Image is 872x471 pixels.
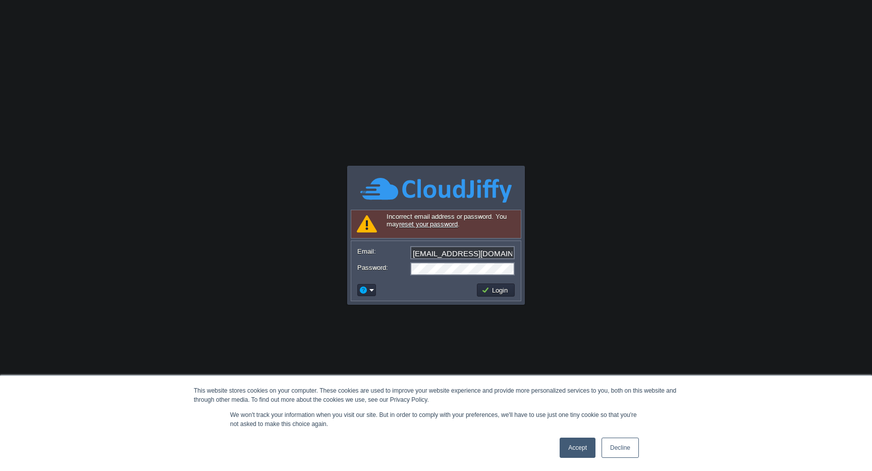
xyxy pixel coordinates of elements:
a: Accept [560,438,595,458]
label: Password: [357,262,409,273]
div: This website stores cookies on your computer. These cookies are used to improve your website expe... [194,386,678,404]
p: We won't track your information when you visit our site. But in order to comply with your prefere... [230,410,642,429]
button: Login [481,286,511,295]
div: Incorrect email address or password. You may . [351,210,521,239]
a: Decline [602,438,639,458]
a: reset your password [399,220,458,228]
label: Email: [357,246,409,257]
img: CloudJiffy [360,176,512,204]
